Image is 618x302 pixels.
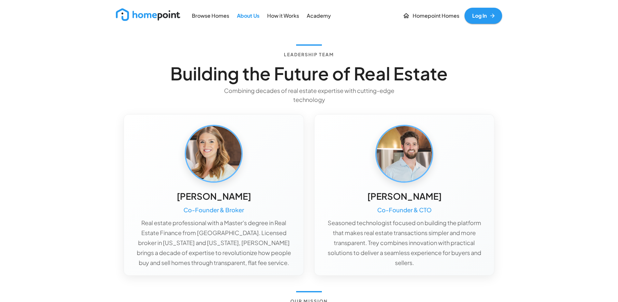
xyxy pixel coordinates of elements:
[212,86,406,104] p: Combining decades of real estate expertise with cutting-edge technology
[234,8,262,23] a: About Us
[367,190,442,202] h5: [PERSON_NAME]
[307,12,331,20] p: Academy
[377,126,432,181] img: Trey McMeans
[177,190,251,202] h5: [PERSON_NAME]
[183,205,244,215] h6: Co-Founder & Broker
[186,126,241,181] img: Caroline McMeans
[134,218,293,268] p: Real estate professional with a Master's degree in Real Estate Finance from [GEOGRAPHIC_DATA]. Li...
[400,8,462,24] a: Homepoint Homes
[267,12,299,20] p: How it Works
[116,8,180,21] img: new_logo_light.png
[464,8,502,24] a: Log In
[170,63,448,84] h3: Building the Future of Real Estate
[192,12,229,20] p: Browse Homes
[284,51,334,58] h6: Leadership Team
[413,12,459,20] p: Homepoint Homes
[189,8,232,23] a: Browse Homes
[325,218,484,268] p: Seasoned technologist focused on building the platform that makes real estate transactions simple...
[304,8,333,23] a: Academy
[237,12,259,20] p: About Us
[377,205,432,215] h6: Co-Founder & CTO
[265,8,302,23] a: How it Works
